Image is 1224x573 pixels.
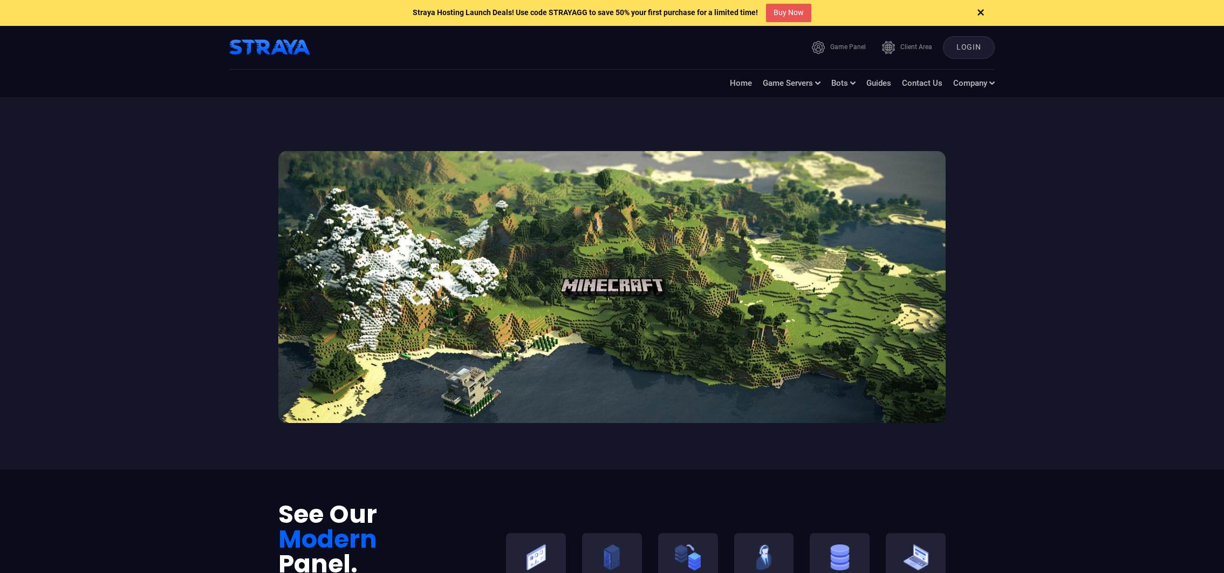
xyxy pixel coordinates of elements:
span: See Our [278,502,377,527]
img: Debian [750,544,777,571]
a: Game Panel [812,41,866,54]
a: Home [730,78,752,89]
img: Straya Hosting [229,34,310,61]
img: CentOS [826,544,853,571]
img: Ubuntu [674,544,701,571]
a: Contact Us [902,78,942,89]
a: Guides [866,78,891,89]
p: Straya Hosting Launch Deals! Use code STRAYAGG to save 50% your first purchase for a limited time! [413,6,758,19]
iframe: Customer reviews powered by Trustpilot [310,36,472,59]
a: Game Servers [763,78,820,89]
a: Login [943,36,995,59]
a: Buy Now [766,4,811,22]
img: Down Arrow [977,9,984,16]
img: Open Suse [902,544,929,571]
img: mc-bg_iziyer.webp [278,151,946,423]
a: Bots [831,78,856,89]
img: Control Panel [523,544,550,571]
img: icon [812,41,825,54]
span: Client Area [900,43,932,52]
img: Mod Packs [598,544,625,571]
img: icon [882,41,895,54]
a: Client Area [882,41,932,54]
a: Company [953,78,995,89]
span: Game Panel [830,43,866,52]
span: Modern [278,527,377,551]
